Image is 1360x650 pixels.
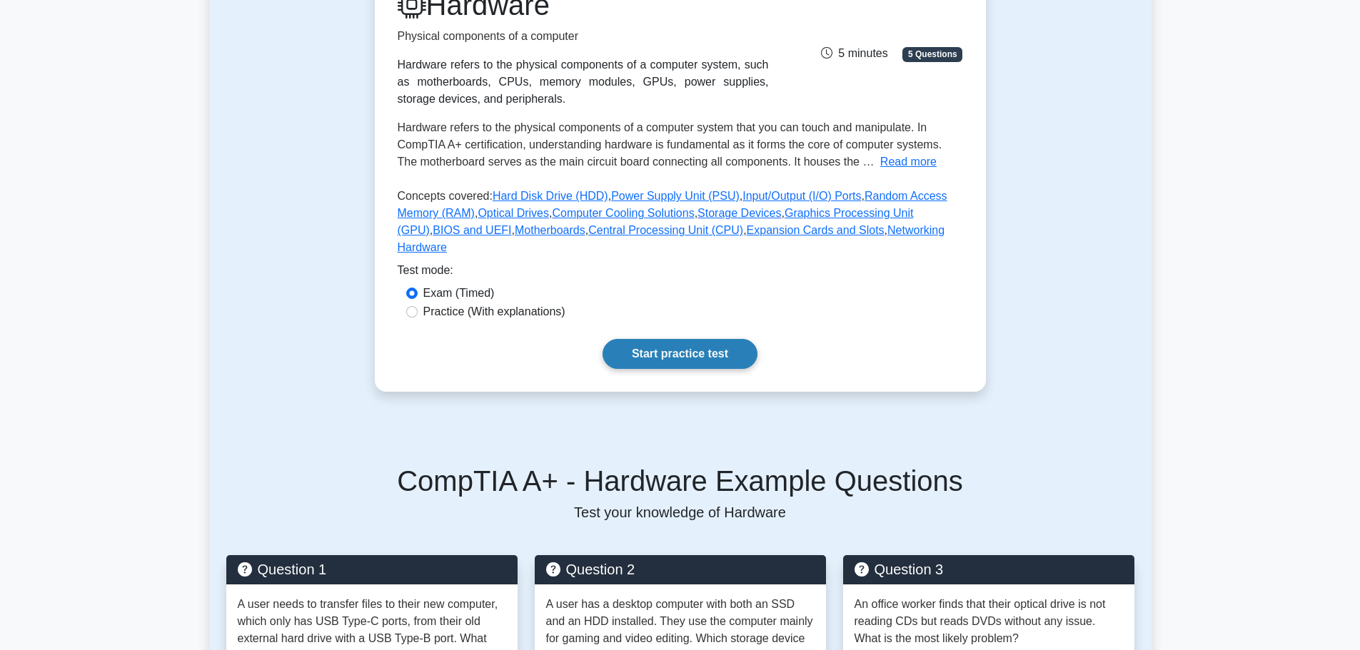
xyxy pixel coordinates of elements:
[398,28,769,45] p: Physical components of a computer
[588,224,743,236] a: Central Processing Unit (CPU)
[493,190,608,202] a: Hard Disk Drive (HDD)
[552,207,694,219] a: Computer Cooling Solutions
[611,190,740,202] a: Power Supply Unit (PSU)
[880,153,937,171] button: Read more
[697,207,781,219] a: Storage Devices
[398,188,963,262] p: Concepts covered: , , , , , , , , , , , ,
[603,339,757,369] a: Start practice test
[398,207,914,236] a: Graphics Processing Unit (GPU)
[855,596,1123,647] p: An office worker finds that their optical drive is not reading CDs but reads DVDs without any iss...
[433,224,511,236] a: BIOS and UEFI
[902,47,962,61] span: 5 Questions
[238,561,506,578] h5: Question 1
[855,561,1123,578] h5: Question 3
[226,504,1134,521] p: Test your knowledge of Hardware
[398,56,769,108] div: Hardware refers to the physical components of a computer system, such as motherboards, CPUs, memo...
[398,262,963,285] div: Test mode:
[515,224,585,236] a: Motherboards
[226,464,1134,498] h5: CompTIA A+ - Hardware Example Questions
[742,190,861,202] a: Input/Output (I/O) Ports
[546,561,815,578] h5: Question 2
[398,121,942,168] span: Hardware refers to the physical components of a computer system that you can touch and manipulate...
[821,47,887,59] span: 5 minutes
[747,224,885,236] a: Expansion Cards and Slots
[423,285,495,302] label: Exam (Timed)
[423,303,565,320] label: Practice (With explanations)
[478,207,549,219] a: Optical Drives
